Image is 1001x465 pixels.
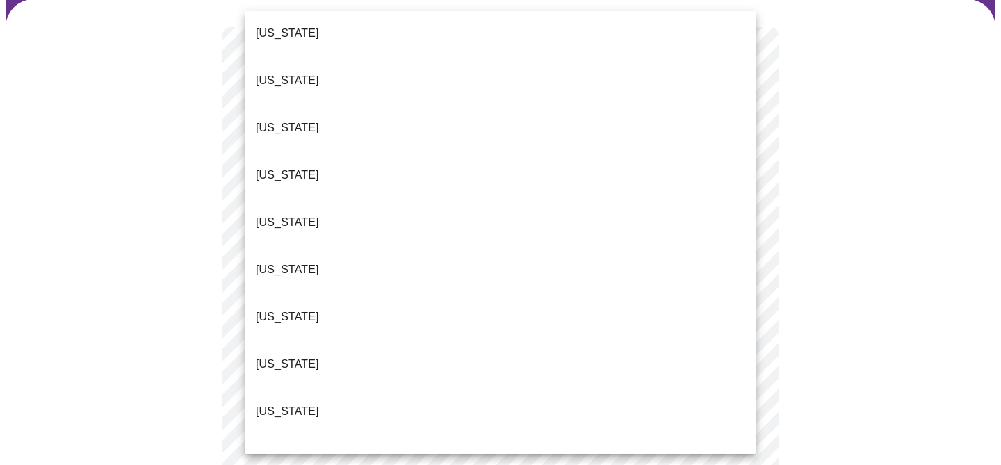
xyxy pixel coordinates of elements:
p: [US_STATE] [256,72,319,89]
p: [US_STATE] [256,25,319,42]
p: [US_STATE] [256,356,319,373]
p: [US_STATE] [256,403,319,420]
p: [US_STATE] [256,167,319,183]
p: [US_STATE] [256,120,319,136]
p: [US_STATE] [256,261,319,278]
p: [US_STATE] [256,309,319,325]
p: [US_STATE] [256,214,319,231]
